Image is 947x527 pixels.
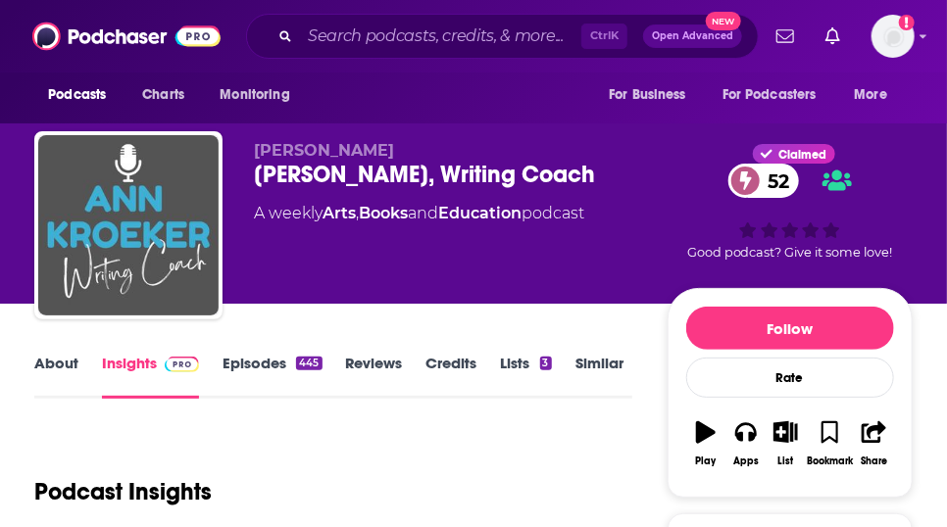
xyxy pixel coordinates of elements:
button: open menu [34,76,131,114]
span: Good podcast? Give it some love! [687,245,893,260]
button: Show profile menu [872,15,915,58]
a: Show notifications dropdown [769,20,802,53]
span: More [855,81,888,109]
span: Monitoring [220,81,289,109]
img: Podchaser Pro [165,357,199,372]
input: Search podcasts, credits, & more... [300,21,581,52]
div: Apps [733,455,759,467]
div: List [778,455,794,467]
a: Education [438,204,522,222]
button: Apps [726,408,767,479]
div: 445 [296,357,322,370]
button: Share [854,408,894,479]
a: 52 [728,164,799,198]
button: open menu [841,76,913,114]
button: Play [686,408,726,479]
div: Share [861,455,887,467]
img: User Profile [872,15,915,58]
div: Bookmark [807,455,853,467]
a: Show notifications dropdown [818,20,848,53]
button: List [766,408,806,479]
span: Logged in as csummie [872,15,915,58]
span: [PERSON_NAME] [254,141,394,160]
img: Podchaser - Follow, Share and Rate Podcasts [32,18,221,55]
button: Bookmark [806,408,854,479]
span: Ctrl K [581,24,627,49]
a: Books [359,204,408,222]
span: For Business [609,81,686,109]
div: A weekly podcast [254,202,584,225]
button: Follow [686,307,894,350]
div: 3 [540,357,552,370]
span: Claimed [779,150,827,160]
div: Play [696,455,717,467]
span: New [706,12,741,30]
img: Ann Kroeker, Writing Coach [38,135,219,315]
a: InsightsPodchaser Pro [102,354,199,399]
div: Rate [686,358,894,398]
span: Open Advanced [652,31,733,41]
h1: Podcast Insights [34,477,212,506]
span: Charts [142,81,184,109]
a: Reviews [346,354,403,399]
div: Search podcasts, credits, & more... [246,14,759,59]
a: Similar [575,354,623,399]
a: About [34,354,78,399]
a: Arts [323,204,356,222]
span: and [408,204,438,222]
button: open menu [595,76,711,114]
span: Podcasts [48,81,106,109]
span: , [356,204,359,222]
span: 52 [748,164,799,198]
button: Open AdvancedNew [643,24,742,48]
a: Lists3 [501,354,552,399]
span: For Podcasters [723,81,817,109]
button: open menu [206,76,315,114]
a: Charts [129,76,196,114]
a: Credits [426,354,477,399]
button: open menu [710,76,845,114]
div: Claimed52Good podcast? Give it some love! [668,141,913,263]
a: Episodes445 [223,354,322,399]
svg: Add a profile image [899,15,915,30]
